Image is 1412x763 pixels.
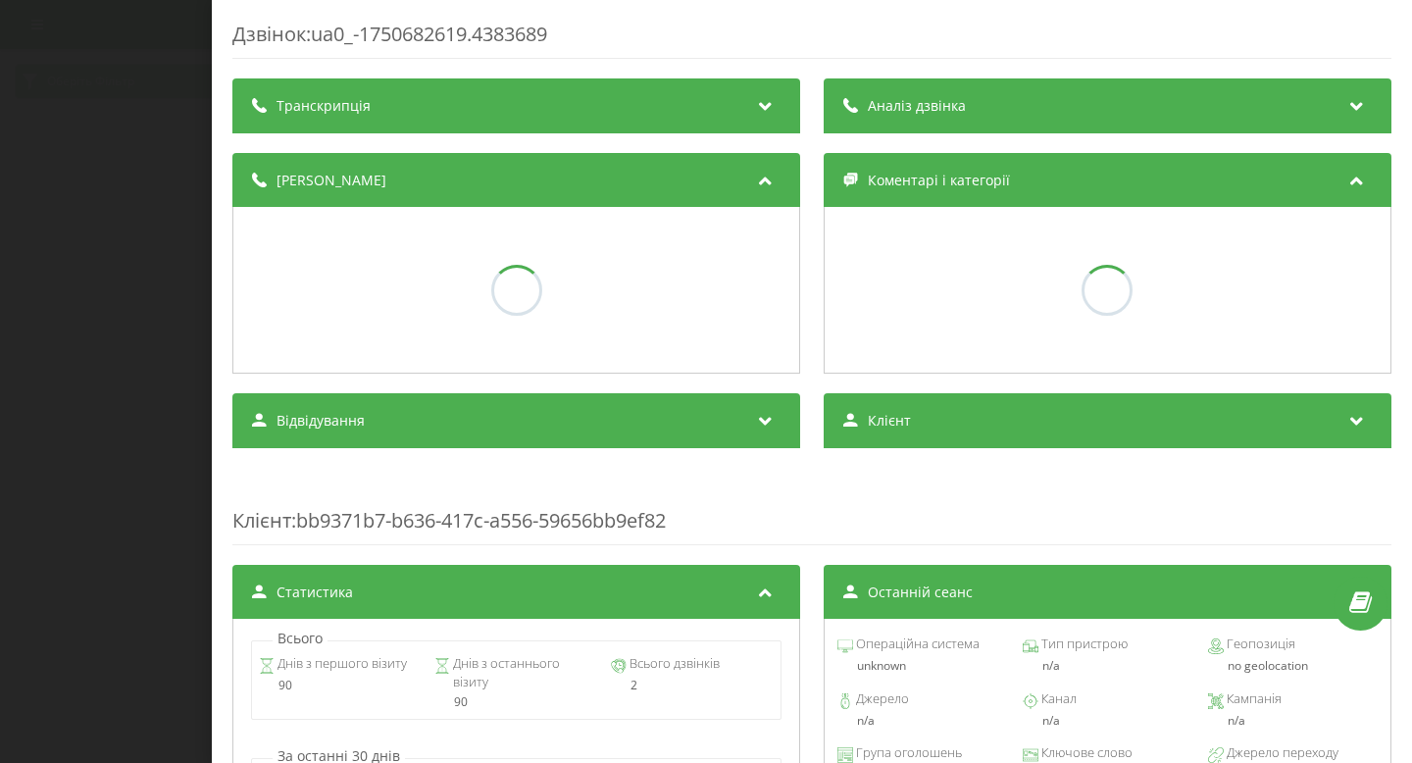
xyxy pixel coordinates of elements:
span: Кампанія [1224,689,1282,709]
span: Тип пристрою [1038,635,1128,654]
span: Клієнт [232,507,291,534]
span: Коментарі і категорії [868,171,1010,190]
div: Дзвінок : ua0_-1750682619.4383689 [232,21,1391,59]
span: Операційна система [853,635,980,654]
span: Днів з останнього візиту [450,654,598,689]
span: Геопозиція [1224,635,1295,654]
span: Транскрипція [277,96,371,116]
span: Днів з першого візиту [275,654,407,674]
span: Ключове слово [1038,743,1133,763]
div: n/a [837,714,1007,728]
span: Відвідування [277,411,365,431]
span: Джерело [853,689,909,709]
span: Канал [1038,689,1077,709]
span: Група оголошень [853,743,962,763]
div: n/a [1023,714,1192,728]
div: n/a [1208,714,1378,728]
div: n/a [1023,659,1192,673]
span: Аналіз дзвінка [868,96,966,116]
div: 2 [611,679,775,692]
span: Статистика [277,583,353,602]
div: 90 [434,695,598,709]
span: Всього дзвінків [627,654,720,674]
span: Останній сеанс [868,583,973,602]
p: Всього [273,629,328,648]
span: Клієнт [868,411,911,431]
div: unknown [837,659,1007,673]
span: [PERSON_NAME] [277,171,386,190]
div: : bb9371b7-b636-417c-a556-59656bb9ef82 [232,468,1391,545]
span: Джерело переходу [1224,743,1338,763]
div: 90 [259,679,423,692]
div: no geolocation [1208,659,1378,673]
